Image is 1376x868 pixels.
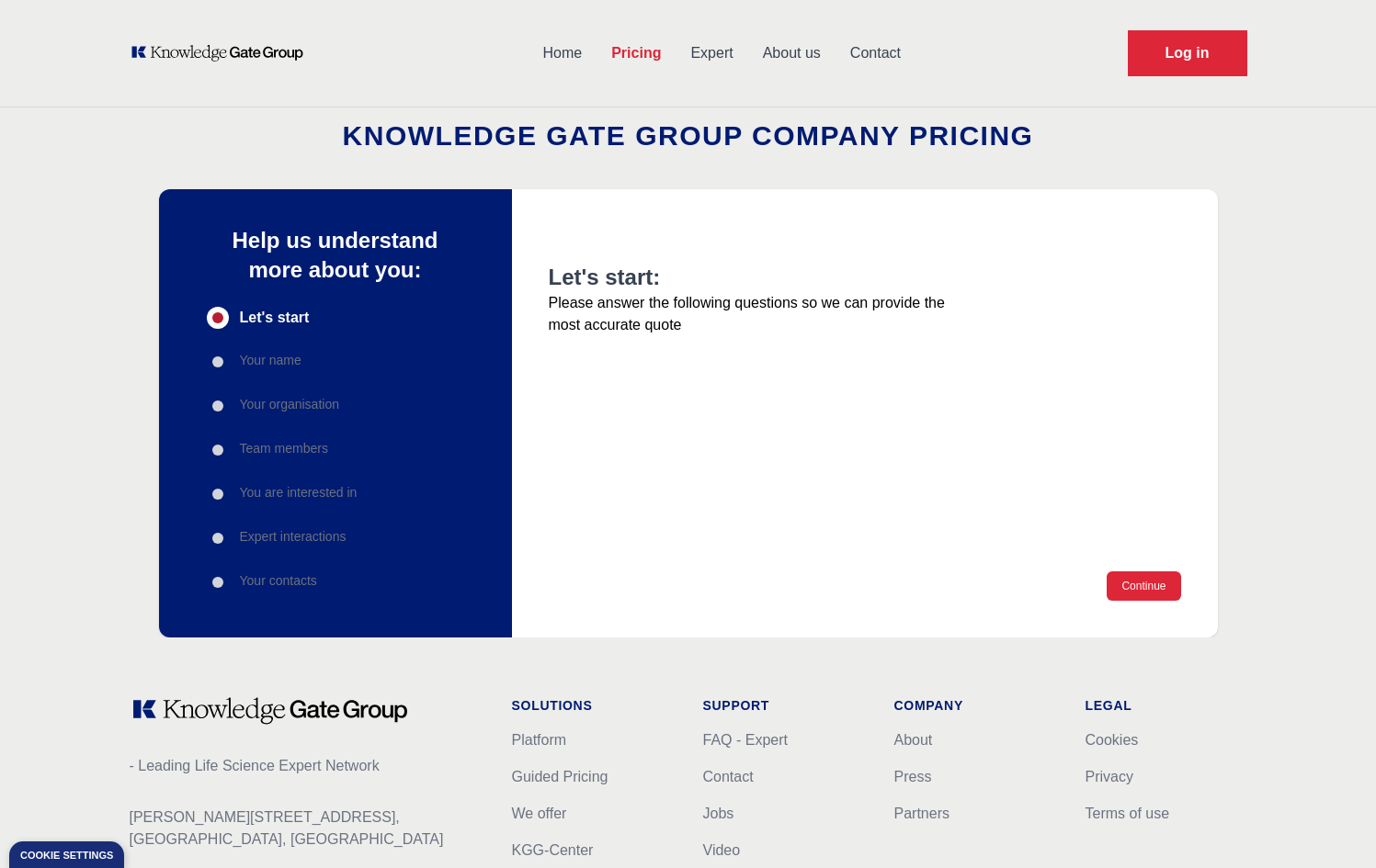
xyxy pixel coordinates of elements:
a: Partners [894,806,950,821]
h1: Company [894,696,1056,715]
span: Let's start [240,307,310,329]
a: Video [703,842,741,858]
h2: Let's start: [549,263,961,292]
div: Progress [207,307,464,593]
p: Expert interactions [240,527,347,546]
button: Continue [1107,571,1180,601]
a: Cookies [1086,732,1139,748]
a: Guided Pricing [512,769,608,784]
a: Contact [703,769,754,784]
h1: Support [703,696,865,715]
a: Pricing [597,29,676,77]
p: Your organisation [240,395,339,413]
a: Platform [512,732,567,748]
a: Contact [836,29,915,77]
p: Team members [240,439,328,457]
p: Your contacts [240,571,317,590]
p: [PERSON_NAME][STREET_ADDRESS], [GEOGRAPHIC_DATA], [GEOGRAPHIC_DATA] [130,806,483,851]
p: Help us understand more about you: [207,226,464,285]
h1: Legal [1086,696,1247,715]
a: Press [894,769,932,784]
a: FAQ - Expert [703,732,788,748]
a: Expert [676,29,747,77]
p: You are interested in [240,483,358,502]
a: Request Demo [1128,30,1247,76]
a: Home [529,29,597,77]
a: Jobs [703,806,734,821]
a: KGG-Center [512,842,594,858]
a: Terms of use [1086,806,1170,821]
a: We offer [512,806,567,821]
p: - Leading Life Science Expert Network [130,755,483,777]
iframe: Chat Widget [1284,780,1376,868]
h1: Solutions [512,696,674,715]
p: Your name [240,351,301,369]
a: Privacy [1086,769,1133,784]
a: About us [748,29,836,77]
div: Cookie settings [20,851,113,861]
p: Please answer the following questions so we can provide the most accurate quote [549,292,961,336]
a: KOL Knowledge Platform: Talk to Key External Experts (KEE) [130,44,316,62]
a: About [894,732,933,748]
